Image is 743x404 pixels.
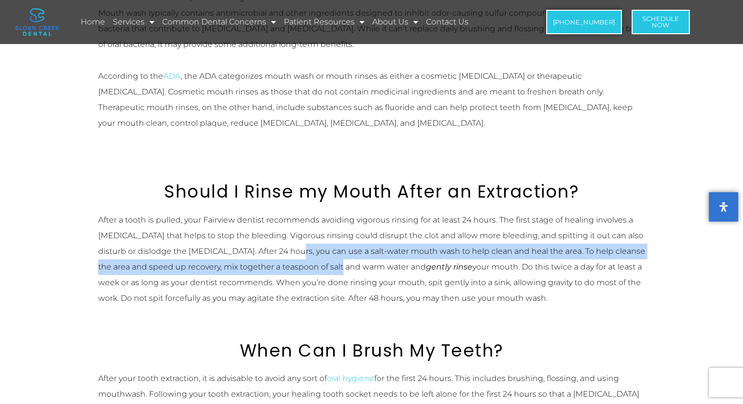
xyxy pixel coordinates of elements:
div: After a tooth is pulled, your Fairview dentist recommends avoiding vigorous rinsing for at least ... [98,212,645,306]
a: Patient Resources [282,11,366,33]
a: Common Dental Concerns [161,11,277,33]
a: Home [79,11,106,33]
strong: gently rinse [426,262,472,271]
a: [PHONE_NUMBER] [546,10,622,34]
a: About Us [371,11,420,33]
p: According to the , the ADA categorizes mouth wash or mouth rinses as either a cosmetic [MEDICAL_D... [98,68,645,131]
h2: Should I Rinse my Mouth After an Extraction? [98,181,645,202]
nav: Menu [79,11,510,33]
img: logo [15,8,59,36]
a: oral hygiene [327,374,374,383]
a: ADA [163,71,181,81]
span: Schedule Now [642,16,679,28]
h2: When Can I Brush My Teeth? [98,340,645,361]
a: ScheduleNow [632,10,690,34]
a: Contact Us [425,11,470,33]
span: [PHONE_NUMBER] [553,19,615,25]
a: Services [111,11,156,33]
button: Open Accessibility Panel [709,192,738,222]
